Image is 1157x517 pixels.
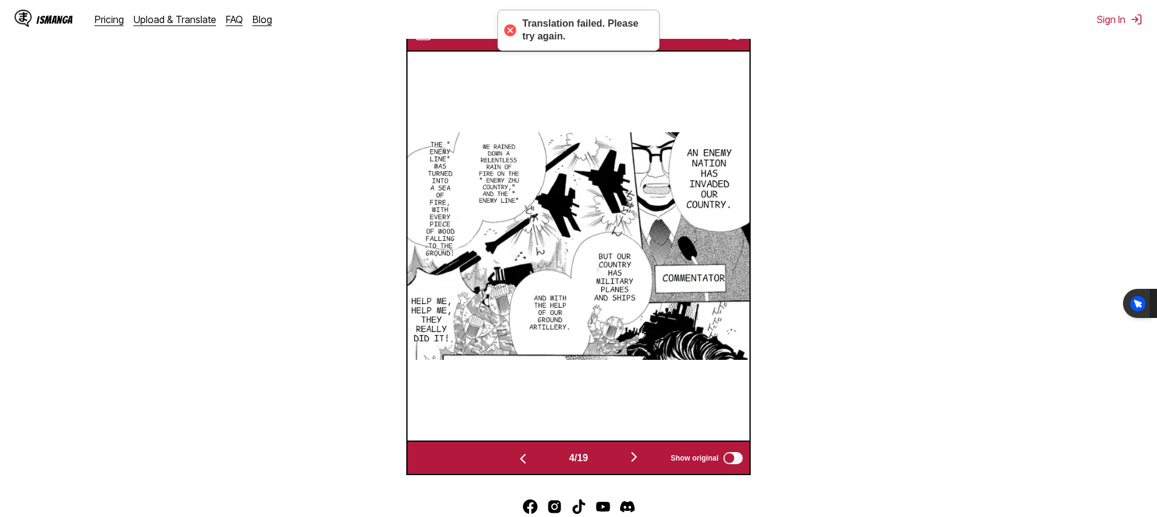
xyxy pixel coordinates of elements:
[134,13,216,25] a: Upload & Translate
[620,499,635,514] a: Discord
[523,499,538,514] a: Facebook
[596,499,610,514] img: IsManga YouTube
[95,13,124,25] a: Pricing
[547,499,562,514] img: IsManga Instagram
[627,450,641,464] img: Next page
[226,13,243,25] a: FAQ
[596,499,610,514] a: Youtube
[547,499,562,514] a: Instagram
[15,10,32,27] img: IsManga Logo
[1130,13,1142,25] img: Sign out
[15,10,95,29] a: IsManga LogoIsManga
[522,18,647,43] div: Translation failed. Please try again.
[572,499,586,514] a: TikTok
[408,132,749,360] img: Manga Panel
[36,14,73,25] div: IsManga
[1097,13,1142,25] button: Sign In
[671,454,718,462] span: Show original
[620,499,635,514] img: IsManga Discord
[569,453,588,464] span: 4 / 19
[253,13,272,25] a: Blog
[723,452,743,464] input: Show original
[516,451,530,466] img: Previous page
[572,499,586,514] img: IsManga TikTok
[523,499,538,514] img: IsManga Facebook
